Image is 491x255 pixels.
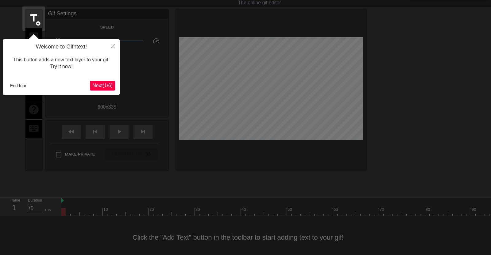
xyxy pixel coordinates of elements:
h4: Welcome to Gifntext! [8,44,115,50]
button: End tour [8,81,29,90]
span: Next ( 1 / 6 ) [92,83,113,88]
button: Next [90,81,115,91]
button: Close [106,39,120,53]
div: This button adds a new text layer to your gif. Try it now! [8,50,115,76]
